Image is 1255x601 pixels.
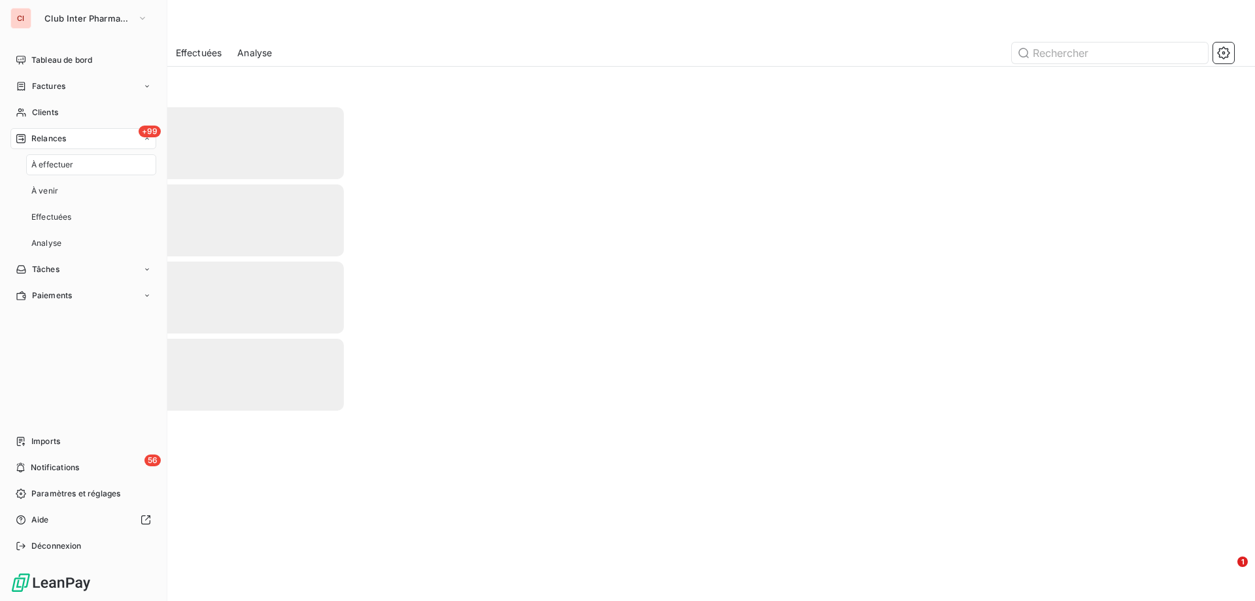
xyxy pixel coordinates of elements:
span: Paramètres et réglages [31,488,120,500]
span: À effectuer [31,159,74,171]
span: Clients [32,107,58,118]
input: Rechercher [1012,43,1208,63]
span: Tableau de bord [31,54,92,66]
span: Factures [32,80,65,92]
span: Effectuées [176,46,222,60]
iframe: Intercom live chat [1211,557,1242,588]
span: Analyse [237,46,272,60]
a: Aide [10,509,156,530]
span: +99 [139,126,161,137]
span: Aide [31,514,49,526]
span: Analyse [31,237,61,249]
span: À venir [31,185,58,197]
span: 56 [144,455,161,466]
div: CI [10,8,31,29]
span: Tâches [32,264,59,275]
span: Notifications [31,462,79,473]
span: 1 [1237,557,1248,567]
span: Club Inter Pharmaceutique [44,13,132,24]
span: Paiements [32,290,72,301]
span: Relances [31,133,66,145]
span: Effectuées [31,211,72,223]
img: Logo LeanPay [10,572,92,593]
span: Déconnexion [31,540,82,552]
span: Imports [31,436,60,447]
